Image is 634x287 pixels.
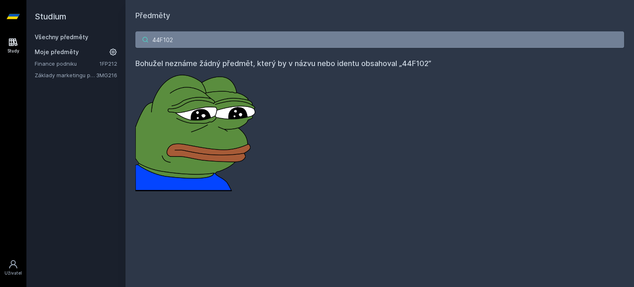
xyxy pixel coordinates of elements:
a: Finance podniku [35,59,99,68]
img: error_picture.png [135,69,259,191]
a: 3MG216 [96,72,117,78]
a: 1FP212 [99,60,117,67]
h1: Předměty [135,10,624,21]
a: Study [2,33,25,58]
span: Moje předměty [35,48,79,56]
div: Study [7,48,19,54]
div: Uživatel [5,270,22,276]
a: Základy marketingu pro informatiky a statistiky [35,71,96,79]
h4: Bohužel neznáme žádný předmět, který by v názvu nebo identu obsahoval „44F102” [135,58,624,69]
a: Uživatel [2,255,25,280]
a: Všechny předměty [35,33,88,40]
input: Název nebo ident předmětu… [135,31,624,48]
